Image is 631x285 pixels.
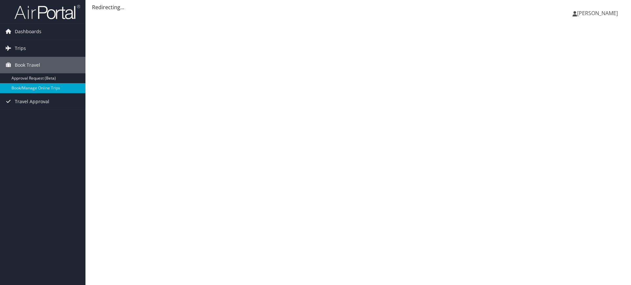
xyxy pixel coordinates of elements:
[15,40,26,57] span: Trips
[15,23,41,40] span: Dashboards
[15,93,49,110] span: Travel Approval
[15,57,40,73] span: Book Travel
[92,3,624,11] div: Redirecting...
[577,10,618,17] span: [PERSON_NAME]
[573,3,624,23] a: [PERSON_NAME]
[14,4,80,20] img: airportal-logo.png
